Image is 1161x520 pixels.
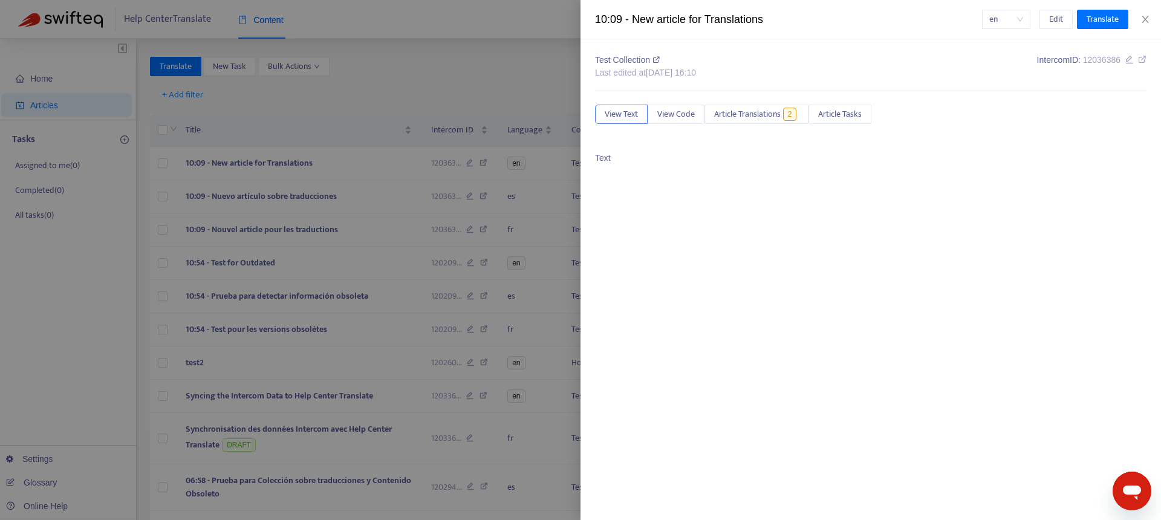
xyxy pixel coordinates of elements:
[783,108,797,121] span: 2
[1077,10,1128,29] button: Translate
[648,105,704,124] button: View Code
[595,152,1146,164] p: Text
[818,108,862,121] span: Article Tasks
[657,108,695,121] span: View Code
[1037,54,1146,79] div: Intercom ID:
[595,55,660,65] span: Test Collection
[595,11,982,28] div: 10:09 - New article for Translations
[1049,13,1063,26] span: Edit
[704,105,808,124] button: Article Translations2
[1137,14,1154,25] button: Close
[1113,472,1151,510] iframe: Button to launch messaging window
[1039,10,1073,29] button: Edit
[989,10,1023,28] span: en
[595,67,696,79] div: Last edited at [DATE] 16:10
[605,108,638,121] span: View Text
[1140,15,1150,24] span: close
[1087,13,1119,26] span: Translate
[595,105,648,124] button: View Text
[808,105,871,124] button: Article Tasks
[714,108,781,121] span: Article Translations
[1083,55,1120,65] span: 12036386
